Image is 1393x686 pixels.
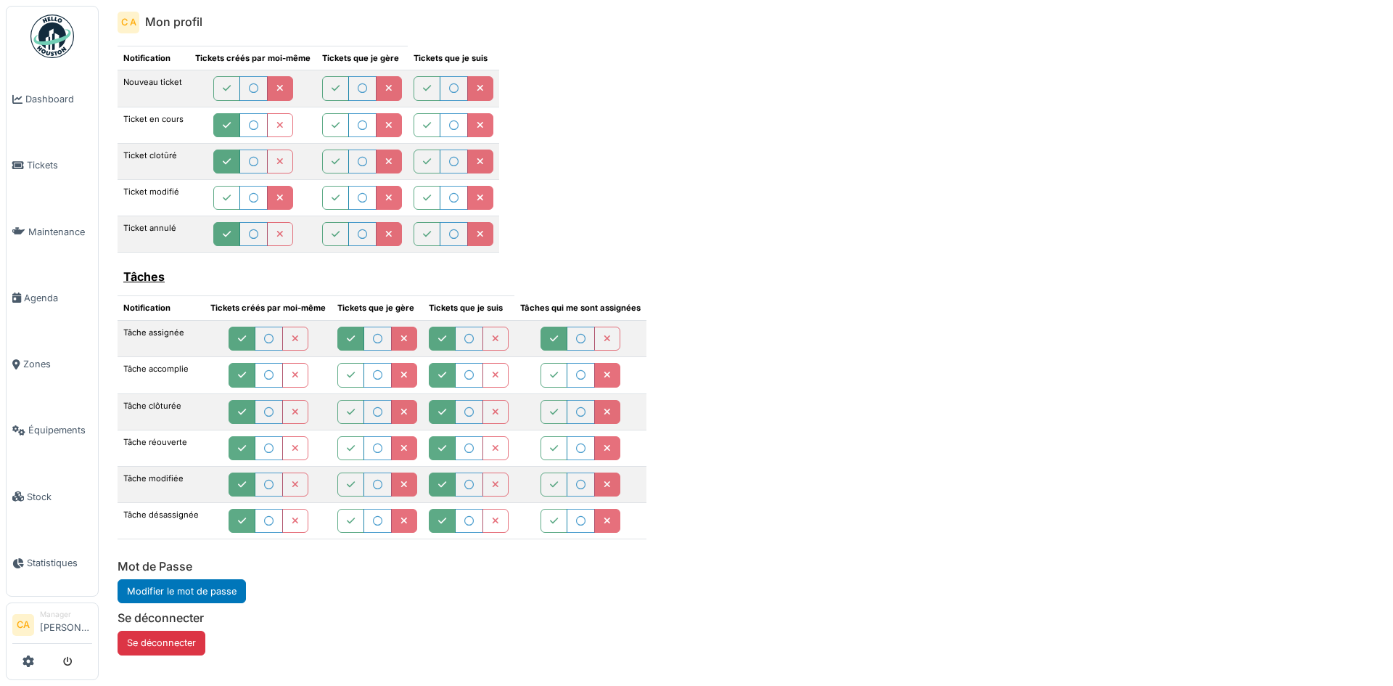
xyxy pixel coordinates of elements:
[28,225,92,239] span: Maintenance
[23,357,92,371] span: Zones
[123,270,509,284] h6: Tâches
[7,199,98,265] a: Maintenance
[40,609,92,640] li: [PERSON_NAME]
[7,132,98,198] a: Tickets
[189,46,316,70] th: Tickets créés par moi-même
[24,291,92,305] span: Agenda
[118,12,139,33] div: C A
[118,560,361,573] h6: Mot de Passe
[118,179,189,216] td: Ticket modifié
[7,530,98,596] a: Statistiques
[40,609,92,620] div: Manager
[118,216,189,253] td: Ticket annulé
[27,490,92,504] span: Stock
[118,107,189,143] td: Ticket en cours
[12,609,92,644] a: CA Manager[PERSON_NAME]
[118,357,205,393] td: Tâche accomplie
[423,296,514,321] th: Tickets que je suis
[28,423,92,437] span: Équipements
[118,46,189,70] th: Notification
[332,296,423,321] th: Tickets que je gère
[205,296,332,321] th: Tickets créés par moi-même
[408,46,499,70] th: Tickets que je suis
[25,92,92,106] span: Dashboard
[514,296,646,321] th: Tâches qui me sont assignées
[7,464,98,530] a: Stock
[118,503,205,539] td: Tâche désassignée
[27,556,92,570] span: Statistiques
[12,614,34,636] li: CA
[7,331,98,397] a: Zones
[7,265,98,331] a: Agenda
[316,46,408,70] th: Tickets que je gère
[118,296,205,321] th: Notification
[118,143,189,179] td: Ticket clotûré
[118,579,246,603] a: Modifier le mot de passe
[118,430,205,466] td: Tâche réouverte
[7,66,98,132] a: Dashboard
[118,393,205,430] td: Tâche clôturée
[118,611,361,625] h6: Se déconnecter
[27,158,92,172] span: Tickets
[118,70,189,107] td: Nouveau ticket
[145,15,202,29] h6: Mon profil
[118,467,205,503] td: Tâche modifiée
[118,631,205,655] button: Se déconnecter
[118,321,205,357] td: Tâche assignée
[30,15,74,58] img: Badge_color-CXgf-gQk.svg
[7,397,98,463] a: Équipements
